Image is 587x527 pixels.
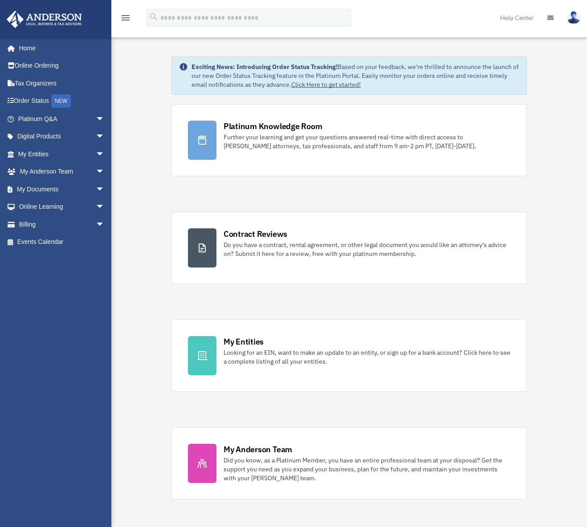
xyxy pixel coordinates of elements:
div: My Anderson Team [224,444,292,455]
a: Order StatusNEW [6,92,118,110]
img: User Pic [567,11,580,24]
div: NEW [51,94,71,108]
a: Events Calendar [6,233,118,251]
span: arrow_drop_down [96,163,114,181]
div: My Entities [224,336,264,347]
div: Looking for an EIN, want to make an update to an entity, or sign up for a bank account? Click her... [224,348,510,366]
a: Platinum Knowledge Room Further your learning and get your questions answered real-time with dire... [171,104,527,176]
strong: Exciting News: Introducing Order Status Tracking! [192,63,338,71]
span: arrow_drop_down [96,215,114,234]
a: Billingarrow_drop_down [6,215,118,233]
div: Did you know, as a Platinum Member, you have an entire professional team at your disposal? Get th... [224,456,510,482]
div: Based on your feedback, we're thrilled to announce the launch of our new Order Status Tracking fe... [192,62,519,89]
span: arrow_drop_down [96,145,114,163]
a: My Anderson Team Did you know, as a Platinum Member, you have an entire professional team at your... [171,427,527,499]
a: My Entitiesarrow_drop_down [6,145,118,163]
a: Online Ordering [6,57,118,75]
a: Home [6,39,114,57]
a: Platinum Q&Aarrow_drop_down [6,110,118,128]
span: arrow_drop_down [96,110,114,128]
span: arrow_drop_down [96,198,114,216]
a: Click Here to get started! [291,81,361,89]
a: My Entities Looking for an EIN, want to make an update to an entity, or sign up for a bank accoun... [171,320,527,392]
span: arrow_drop_down [96,128,114,146]
div: Do you have a contract, rental agreement, or other legal document you would like an attorney's ad... [224,240,510,258]
a: Online Learningarrow_drop_down [6,198,118,216]
a: Digital Productsarrow_drop_down [6,128,118,146]
a: Tax Organizers [6,74,118,92]
img: Anderson Advisors Platinum Portal [4,11,85,28]
a: Contract Reviews Do you have a contract, rental agreement, or other legal document you would like... [171,212,527,284]
div: Further your learning and get your questions answered real-time with direct access to [PERSON_NAM... [224,133,510,150]
div: Contract Reviews [224,228,287,239]
div: Platinum Knowledge Room [224,121,322,132]
a: My Anderson Teamarrow_drop_down [6,163,118,181]
a: My Documentsarrow_drop_down [6,180,118,198]
i: search [149,12,159,22]
i: menu [120,12,131,23]
span: arrow_drop_down [96,180,114,199]
a: menu [120,16,131,23]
